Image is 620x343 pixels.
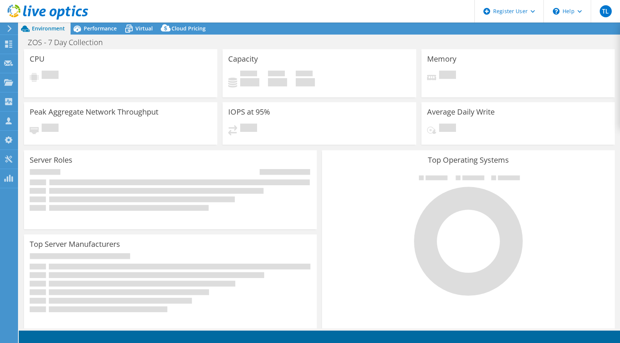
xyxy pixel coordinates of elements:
[240,124,257,134] span: Pending
[439,124,456,134] span: Pending
[600,5,612,17] span: TL
[30,156,72,164] h3: Server Roles
[296,78,315,86] h4: 0 GiB
[228,55,258,63] h3: Capacity
[32,25,65,32] span: Environment
[240,78,259,86] h4: 0 GiB
[30,108,158,116] h3: Peak Aggregate Network Throughput
[42,71,59,81] span: Pending
[268,71,285,78] span: Free
[268,78,287,86] h4: 0 GiB
[427,55,456,63] h3: Memory
[439,71,456,81] span: Pending
[84,25,117,32] span: Performance
[42,124,59,134] span: Pending
[228,108,270,116] h3: IOPS at 95%
[328,156,609,164] h3: Top Operating Systems
[172,25,206,32] span: Cloud Pricing
[240,71,257,78] span: Used
[24,38,114,47] h1: ZOS - 7 Day Collection
[30,55,45,63] h3: CPU
[30,240,120,248] h3: Top Server Manufacturers
[296,71,313,78] span: Total
[135,25,153,32] span: Virtual
[427,108,495,116] h3: Average Daily Write
[553,8,560,15] svg: \n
